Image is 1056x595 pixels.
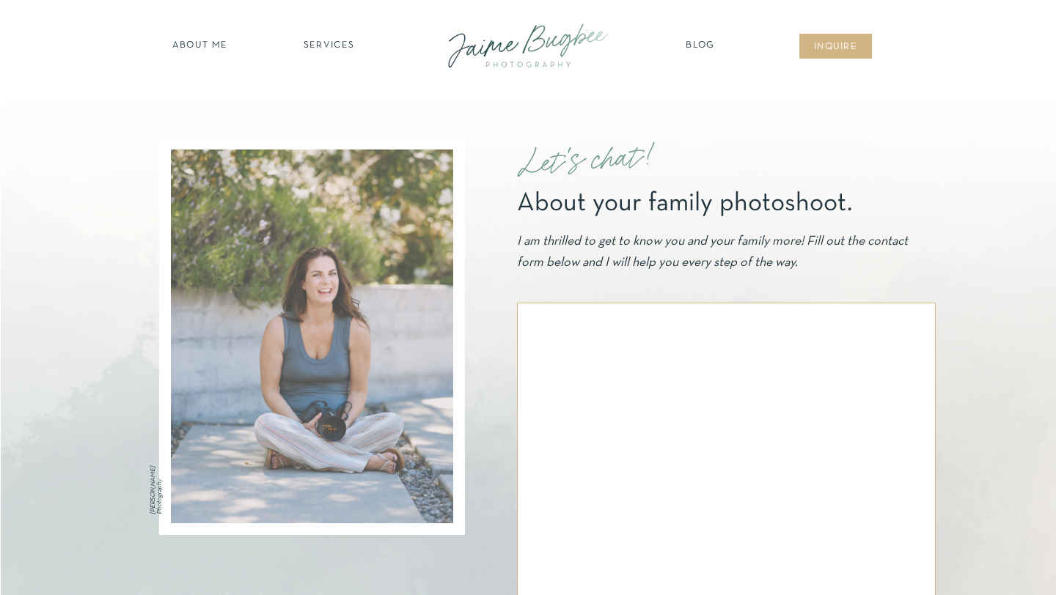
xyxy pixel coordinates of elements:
p: Let's chat! [517,125,782,196]
a: about ME [168,39,232,53]
a: SERVICES [287,39,370,53]
h1: About your family photoshoot. [517,191,919,212]
a: inqUIre [806,40,865,55]
i: I am thrilled to get to know you and your family more! Fill out the contact form below and I will... [517,235,908,269]
a: Blog [682,39,719,53]
i: [PERSON_NAME] Photography [150,466,163,514]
